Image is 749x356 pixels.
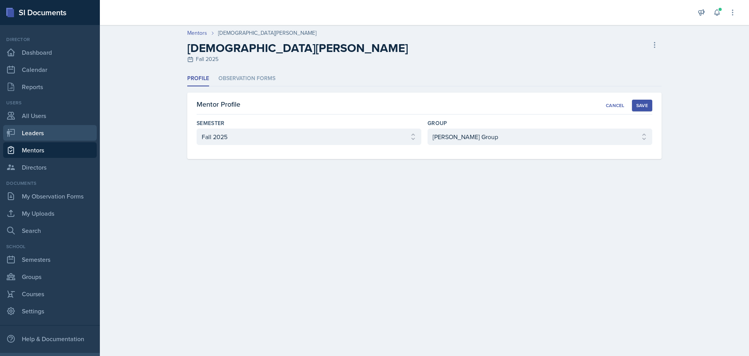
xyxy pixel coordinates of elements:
a: Settings [3,303,97,319]
a: My Uploads [3,206,97,221]
label: Group [428,119,447,127]
div: Fall 2025 [187,55,408,63]
div: [DEMOGRAPHIC_DATA][PERSON_NAME] [218,29,316,37]
a: Calendar [3,62,97,77]
a: My Observation Forms [3,188,97,204]
li: Profile [187,71,209,86]
a: Groups [3,269,97,284]
div: Save [636,102,648,109]
div: Users [3,99,97,106]
a: Directors [3,159,97,175]
label: Semester [197,119,225,127]
div: Documents [3,180,97,187]
div: Cancel [606,102,625,109]
a: Semesters [3,252,97,267]
a: Courses [3,286,97,302]
li: Observation Forms [218,71,275,86]
a: Mentors [187,29,207,37]
a: Dashboard [3,45,97,60]
a: Search [3,223,97,238]
button: Save [632,100,652,111]
a: Mentors [3,142,97,158]
button: Cancel [602,100,629,111]
div: Help & Documentation [3,331,97,347]
h2: [DEMOGRAPHIC_DATA][PERSON_NAME] [187,41,408,55]
a: Leaders [3,125,97,141]
h3: Mentor Profile [197,99,240,109]
div: School [3,243,97,250]
div: Director [3,36,97,43]
a: Reports [3,79,97,95]
a: All Users [3,108,97,123]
